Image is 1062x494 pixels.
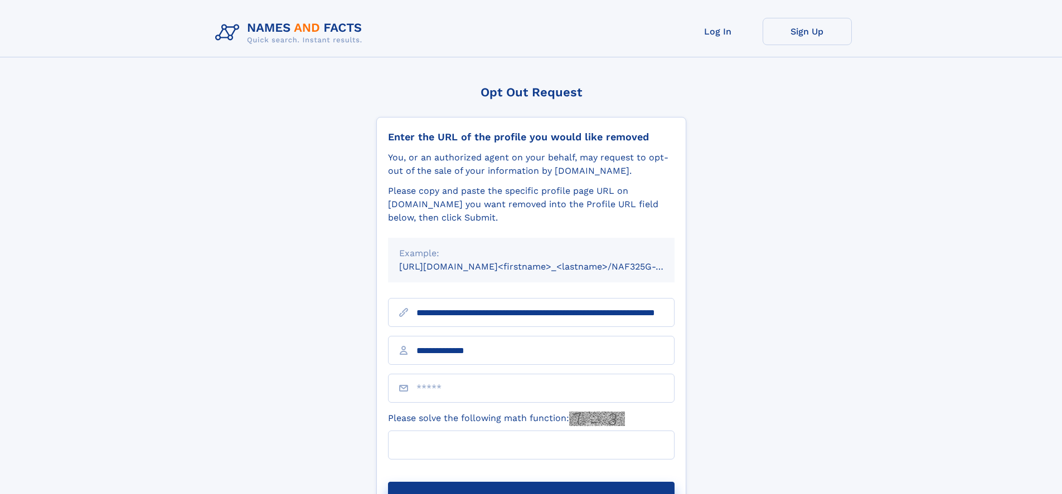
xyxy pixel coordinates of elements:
label: Please solve the following math function: [388,412,625,426]
a: Sign Up [763,18,852,45]
div: Please copy and paste the specific profile page URL on [DOMAIN_NAME] you want removed into the Pr... [388,184,675,224]
div: Enter the URL of the profile you would like removed [388,131,675,143]
div: Example: [399,247,663,260]
div: Opt Out Request [376,85,686,99]
a: Log In [673,18,763,45]
img: Logo Names and Facts [211,18,371,48]
div: You, or an authorized agent on your behalf, may request to opt-out of the sale of your informatio... [388,151,675,178]
small: [URL][DOMAIN_NAME]<firstname>_<lastname>/NAF325G-xxxxxxxx [399,261,696,272]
